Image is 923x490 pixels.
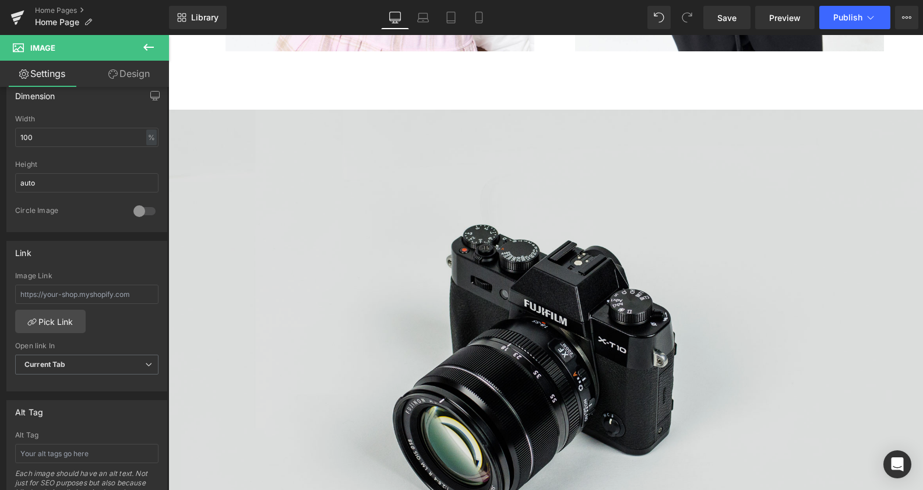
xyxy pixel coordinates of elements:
[15,242,31,258] div: Link
[15,444,158,463] input: Your alt tags go here
[15,272,158,280] div: Image Link
[15,206,122,218] div: Circle Image
[381,6,409,29] a: Desktop
[146,129,157,145] div: %
[24,360,66,369] b: Current Tab
[169,6,227,29] a: New Library
[191,12,219,23] span: Library
[465,6,493,29] a: Mobile
[819,6,890,29] button: Publish
[15,85,55,101] div: Dimension
[15,160,158,169] div: Height
[769,12,801,24] span: Preview
[755,6,815,29] a: Preview
[675,6,699,29] button: Redo
[647,6,671,29] button: Undo
[409,6,437,29] a: Laptop
[883,450,911,478] div: Open Intercom Messenger
[717,12,737,24] span: Save
[35,17,79,27] span: Home Page
[437,6,465,29] a: Tablet
[15,173,158,192] input: auto
[15,285,158,304] input: https://your-shop.myshopify.com
[833,13,862,22] span: Publish
[15,115,158,123] div: Width
[15,401,43,417] div: Alt Tag
[35,6,169,15] a: Home Pages
[15,128,158,147] input: auto
[30,43,55,52] span: Image
[895,6,918,29] button: More
[15,310,86,333] a: Pick Link
[15,431,158,439] div: Alt Tag
[87,61,171,87] a: Design
[15,342,158,350] div: Open link In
